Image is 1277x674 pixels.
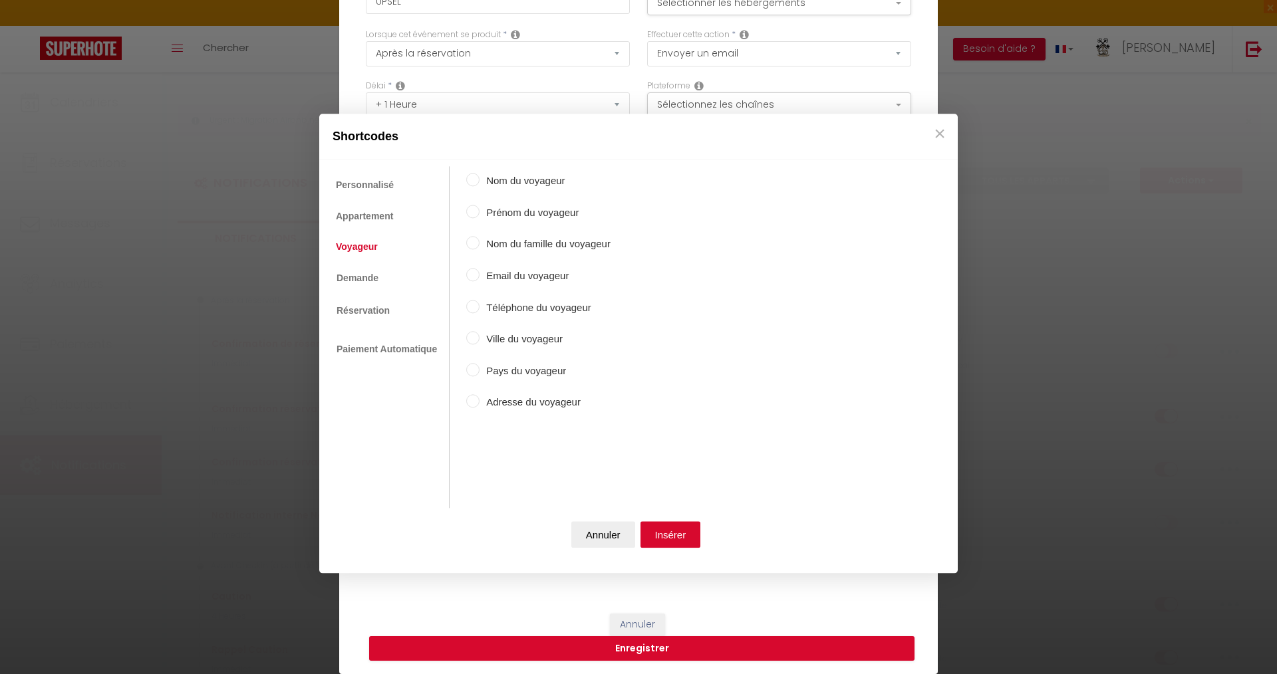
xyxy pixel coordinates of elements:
button: Close [930,120,950,147]
a: Personnalisé [329,173,400,197]
label: Pays du voyageur [480,363,611,379]
label: Ville du voyageur [480,331,611,347]
div: Shortcodes [319,114,958,160]
label: Téléphone du voyageur [480,300,611,316]
label: Adresse du voyageur [480,395,611,411]
a: Réservation [329,298,397,323]
label: Email du voyageur [480,268,611,284]
a: Demande [329,266,386,291]
a: Voyageur [329,235,384,259]
a: Paiement Automatique [329,336,444,362]
button: Annuler [571,522,635,548]
label: Prénom du voyageur [480,205,611,221]
label: Nom du famille du voyageur [480,237,611,253]
button: Insérer [640,522,701,548]
label: Nom du voyageur [480,173,611,189]
a: Appartement [329,204,400,228]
